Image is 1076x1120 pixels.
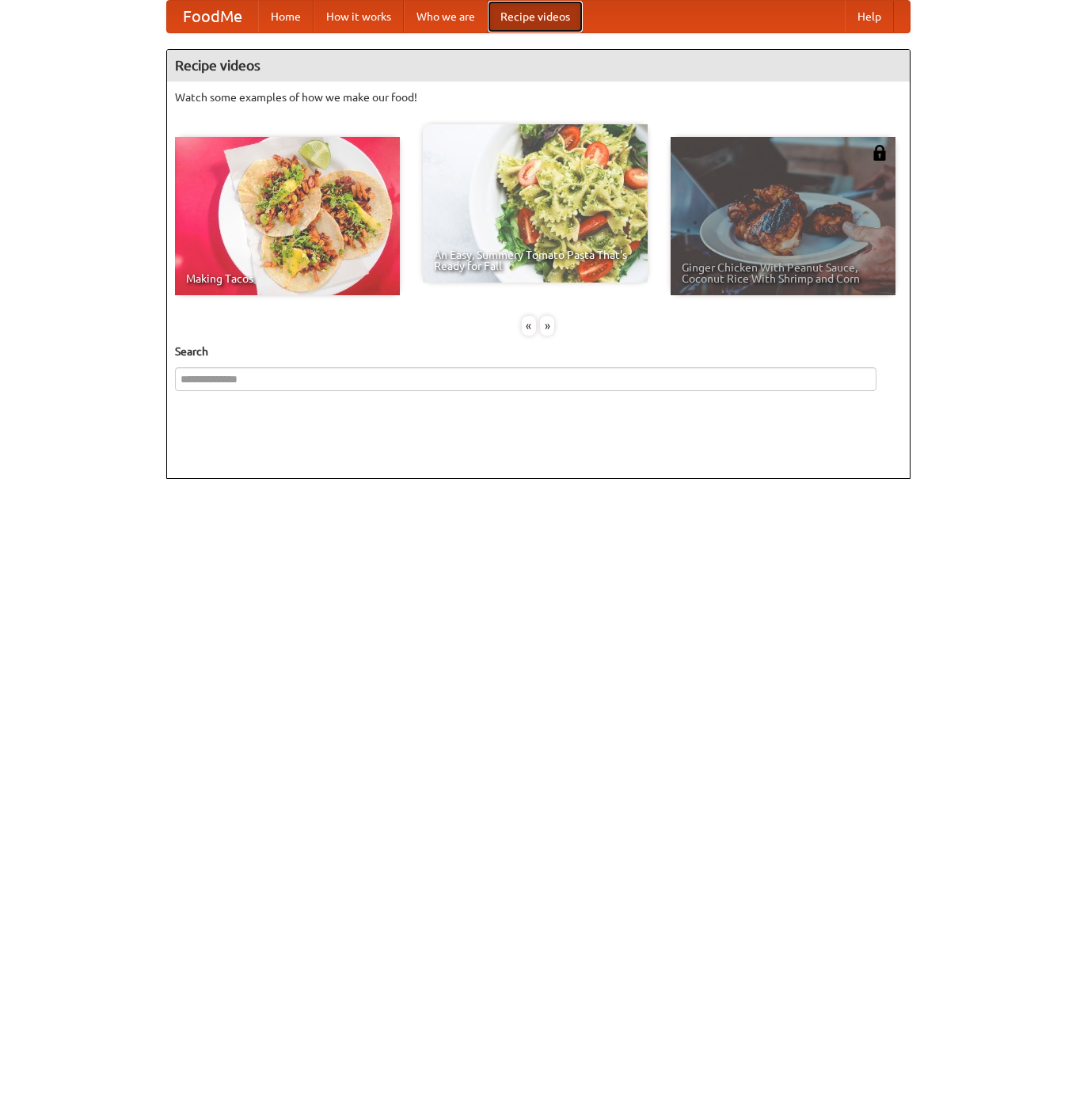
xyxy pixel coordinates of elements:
a: An Easy, Summery Tomato Pasta That's Ready for Fall [423,124,648,283]
a: Home [258,1,314,32]
p: Watch some examples of how we make our food! [175,89,902,105]
h4: Recipe videos [167,50,910,82]
h5: Search [175,344,902,359]
a: Making Tacos [175,137,400,295]
div: » [540,316,554,336]
a: Help [845,1,894,32]
a: Who we are [404,1,488,32]
span: Making Tacos [186,273,389,284]
a: Recipe videos [488,1,583,32]
div: « [522,316,536,336]
span: An Easy, Summery Tomato Pasta That's Ready for Fall [434,249,637,271]
img: 483408.png [872,145,888,161]
a: FoodMe [167,1,258,32]
a: How it works [314,1,404,32]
